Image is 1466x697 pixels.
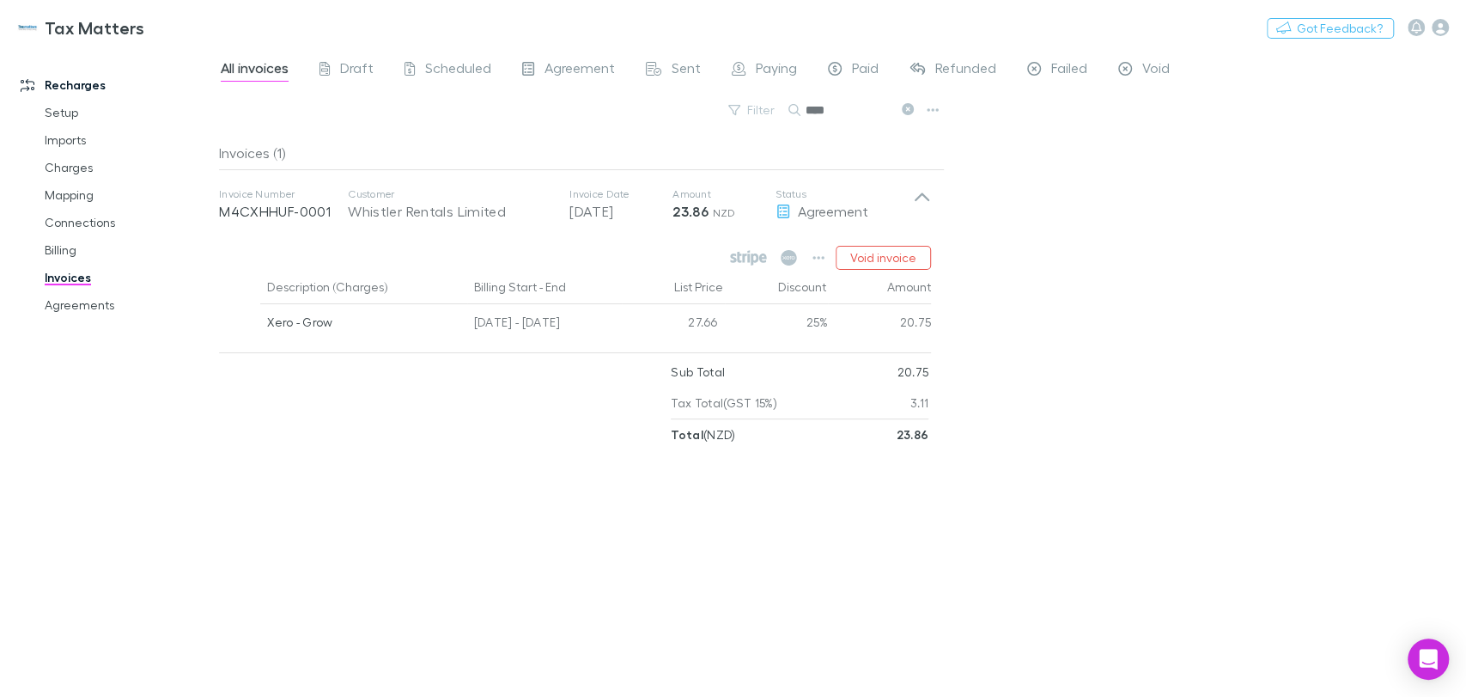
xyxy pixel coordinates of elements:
p: [DATE] [569,201,672,222]
div: Open Intercom Messenger [1408,639,1449,680]
span: NZD [712,206,735,219]
div: Whistler Rentals Limited [348,201,552,222]
p: Customer [348,187,552,201]
span: Sent [672,59,701,82]
a: Setup [27,99,232,126]
a: Imports [27,126,232,154]
h3: Tax Matters [45,17,144,38]
strong: Total [671,427,703,442]
p: 3.11 [910,388,928,419]
span: Refunded [935,59,996,82]
p: ( NZD ) [671,419,735,450]
button: Got Feedback? [1267,18,1394,39]
div: Invoice NumberM4CXHHUF-0001CustomerWhistler Rentals LimitedInvoice Date[DATE]Amount23.86 NZDStatu... [205,170,945,239]
strong: 23.86 [897,427,929,442]
button: Void invoice [836,246,931,270]
p: Status [776,187,913,201]
strong: 23.86 [672,203,709,220]
a: Tax Matters [7,7,155,48]
a: Connections [27,209,232,236]
span: Agreement [798,203,868,219]
a: Mapping [27,181,232,209]
div: 20.75 [828,304,932,345]
p: Tax Total (GST 15%) [671,388,777,419]
div: Xero - Grow [267,304,460,340]
img: Tax Matters 's Logo [17,17,38,38]
div: 25% [725,304,828,345]
span: Agreement [544,59,615,82]
a: Agreements [27,291,232,319]
p: Invoice Number [219,187,348,201]
span: Draft [340,59,374,82]
p: M4CXHHUF-0001 [219,201,348,222]
a: Billing [27,236,232,264]
p: 20.75 [897,357,929,388]
span: Paid [852,59,879,82]
p: Amount [672,187,776,201]
div: [DATE] - [DATE] [467,304,622,345]
span: Scheduled [425,59,491,82]
a: Charges [27,154,232,181]
button: Filter [720,100,785,120]
p: Sub Total [671,357,725,388]
span: Void [1142,59,1170,82]
a: Invoices [27,264,232,291]
span: Failed [1051,59,1087,82]
p: Invoice Date [569,187,672,201]
a: Recharges [3,71,232,99]
div: 27.66 [622,304,725,345]
span: All invoices [221,59,289,82]
span: Paying [756,59,797,82]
